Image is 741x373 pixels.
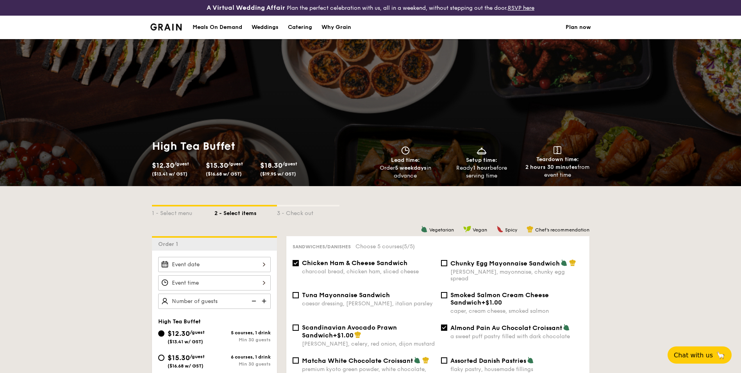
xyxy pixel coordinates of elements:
[476,146,487,155] img: icon-dish.430c3a2e.svg
[371,164,441,180] div: Order in advance
[158,294,271,309] input: Number of guests
[190,330,205,335] span: /guest
[214,337,271,343] div: Min 30 guests
[441,260,447,266] input: Chunky Egg Mayonnaise Sandwich[PERSON_NAME], mayonnaise, chunky egg spread
[400,146,411,155] img: icon-clock.2db775ea.svg
[168,339,203,344] span: ($13.41 w/ GST)
[333,332,354,339] span: +$1.00
[569,259,576,266] img: icon-chef-hat.a58ddaea.svg
[446,164,516,180] div: Ready before serving time
[206,161,228,170] span: $15.30
[354,331,361,338] img: icon-chef-hat.a58ddaea.svg
[463,226,471,233] img: icon-vegan.f8ff3823.svg
[193,16,242,39] div: Meals On Demand
[716,351,725,360] span: 🦙
[293,357,299,364] input: Matcha White Chocolate Croissantpremium kyoto green powder, white chocolate, croissant
[260,171,296,177] span: ($19.95 w/ GST)
[554,146,561,154] img: icon-teardown.65201eee.svg
[150,23,182,30] img: Grain
[152,161,174,170] span: $12.30
[450,291,549,306] span: Smoked Salmon Cream Cheese Sandwich
[450,260,560,267] span: Chunky Egg Mayonnaise Sandwich
[496,226,504,233] img: icon-spicy.37a8142b.svg
[302,291,390,299] span: Tuna Mayonnaise Sandwich
[152,139,368,153] h1: High Tea Buffet
[473,227,487,233] span: Vegan
[252,16,279,39] div: Weddings
[150,23,182,30] a: Logotype
[563,324,570,331] img: icon-vegetarian.fe4039eb.svg
[402,243,415,250] span: (5/5)
[450,324,562,332] span: Almond Pain Au Chocolat Croissant
[450,366,583,373] div: flaky pastry, housemade fillings
[174,161,189,167] span: /guest
[527,357,534,364] img: icon-vegetarian.fe4039eb.svg
[302,259,407,267] span: Chicken Ham & Cheese Sandwich
[561,259,568,266] img: icon-vegetarian.fe4039eb.svg
[282,161,297,167] span: /guest
[190,354,205,359] span: /guest
[158,330,164,337] input: $12.30/guest($13.41 w/ GST)5 courses, 1 drinkMin 30 guests
[188,16,247,39] a: Meals On Demand
[214,361,271,367] div: Min 30 guests
[247,294,259,308] img: icon-reduce.1d2dbef1.svg
[527,226,534,233] img: icon-chef-hat.a58ddaea.svg
[302,357,413,364] span: Matcha White Chocolate Croissant
[395,165,427,171] strong: 5 weekdays
[158,241,181,247] span: Order 1
[421,226,428,233] img: icon-vegetarian.fe4039eb.svg
[214,330,271,335] div: 5 courses, 1 drink
[228,161,243,167] span: /guest
[302,324,397,339] span: Scandinavian Avocado Prawn Sandwich
[158,318,201,325] span: High Tea Buffet
[302,268,435,275] div: charcoal bread, chicken ham, sliced cheese
[146,3,596,13] div: Plan the perfect celebration with us, all in a weekend, without stepping out the door.
[450,333,583,340] div: a sweet puff pastry filled with dark chocolate
[168,353,190,362] span: $15.30
[414,357,421,364] img: icon-vegetarian.fe4039eb.svg
[536,156,579,163] span: Teardown time:
[317,16,356,39] a: Why Grain
[293,244,351,249] span: Sandwiches/Danishes
[321,16,351,39] div: Why Grain
[674,351,713,359] span: Chat with us
[441,325,447,331] input: Almond Pain Au Chocolat Croissanta sweet puff pastry filled with dark chocolate
[247,16,283,39] a: Weddings
[668,346,732,364] button: Chat with us🦙
[441,292,447,298] input: Smoked Salmon Cream Cheese Sandwich+$1.00caper, cream cheese, smoked salmon
[158,257,271,272] input: Event date
[566,16,591,39] a: Plan now
[259,294,271,308] img: icon-add.58712e84.svg
[207,3,285,13] h4: A Virtual Wedding Affair
[158,275,271,291] input: Event time
[441,357,447,364] input: Assorted Danish Pastriesflaky pastry, housemade fillings
[523,163,593,179] div: from event time
[214,206,277,217] div: 2 - Select items
[152,206,214,217] div: 1 - Select menu
[355,243,415,250] span: Choose 5 courses
[391,157,420,163] span: Lead time:
[288,16,312,39] div: Catering
[260,161,282,170] span: $18.30
[302,341,435,347] div: [PERSON_NAME], celery, red onion, dijon mustard
[206,171,242,177] span: ($16.68 w/ GST)
[277,206,339,217] div: 3 - Check out
[505,227,517,233] span: Spicy
[214,354,271,360] div: 6 courses, 1 drink
[293,292,299,298] input: Tuna Mayonnaise Sandwichcaesar dressing, [PERSON_NAME], italian parsley
[525,164,577,170] strong: 2 hours 30 minutes
[450,269,583,282] div: [PERSON_NAME], mayonnaise, chunky egg spread
[535,227,589,233] span: Chef's recommendation
[429,227,454,233] span: Vegetarian
[168,363,204,369] span: ($16.68 w/ GST)
[422,357,429,364] img: icon-chef-hat.a58ddaea.svg
[466,157,497,163] span: Setup time:
[481,299,502,306] span: +$1.00
[450,308,583,314] div: caper, cream cheese, smoked salmon
[508,5,534,11] a: RSVP here
[302,300,435,307] div: caesar dressing, [PERSON_NAME], italian parsley
[473,165,490,171] strong: 1 hour
[283,16,317,39] a: Catering
[168,329,190,338] span: $12.30
[293,260,299,266] input: Chicken Ham & Cheese Sandwichcharcoal bread, chicken ham, sliced cheese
